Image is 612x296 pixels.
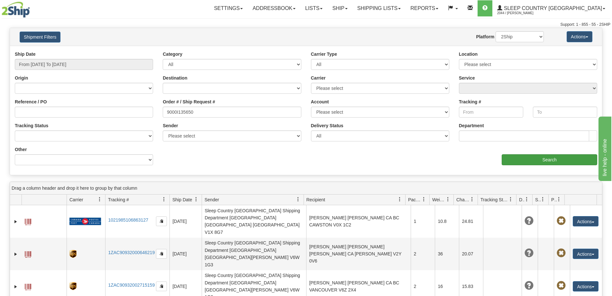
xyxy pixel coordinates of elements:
a: Carrier filter column settings [94,194,105,205]
a: Sender filter column settings [293,194,304,205]
span: Unknown [525,281,534,290]
label: Platform [476,33,494,40]
input: From [459,107,523,118]
label: Delivery Status [311,122,343,129]
td: [DATE] [169,238,202,270]
span: Unknown [525,249,534,258]
button: Copy to clipboard [156,282,167,291]
label: Reference / PO [15,99,47,105]
a: Ship Date filter column settings [191,194,202,205]
label: Carrier Type [311,51,337,57]
span: Tracking # [108,196,129,203]
span: Charge [456,196,470,203]
button: Actions [573,216,598,226]
button: Shipment Filters [20,32,60,43]
button: Actions [573,281,598,291]
label: Tracking Status [15,122,48,129]
td: 20.07 [459,238,483,270]
button: Copy to clipboard [156,216,167,226]
a: Tracking Status filter column settings [505,194,516,205]
span: 2044 / [PERSON_NAME] [497,10,545,16]
button: Copy to clipboard [156,249,167,259]
label: Account [311,99,329,105]
img: 20 - Canada Post [69,217,101,225]
label: Order # / Ship Request # [163,99,215,105]
img: logo2044.jpg [2,2,30,18]
a: Packages filter column settings [418,194,429,205]
a: Expand [13,251,19,257]
button: Actions [567,31,592,42]
div: live help - online [5,4,59,12]
a: Recipient filter column settings [394,194,405,205]
a: Label [25,281,31,291]
a: Shipment Issues filter column settings [537,194,548,205]
input: Search [502,154,597,165]
a: Sleep Country [GEOGRAPHIC_DATA] 2044 / [PERSON_NAME] [492,0,610,16]
label: Department [459,122,484,129]
a: Expand [13,218,19,225]
label: Service [459,75,475,81]
img: 8 - UPS [69,250,76,258]
td: 24.81 [459,205,483,238]
a: 1021985106863127 [108,217,148,223]
a: Addressbook [248,0,300,16]
a: Lists [300,0,327,16]
td: 1 [411,205,435,238]
div: grid grouping header [10,182,602,195]
a: Reports [406,0,443,16]
td: [PERSON_NAME] [PERSON_NAME] CA BC CAWSTON V0X 1C2 [306,205,411,238]
label: Destination [163,75,187,81]
a: Delivery Status filter column settings [521,194,532,205]
label: Tracking # [459,99,481,105]
span: Ship Date [172,196,192,203]
td: 2 [411,238,435,270]
a: Label [25,216,31,226]
span: Sleep Country [GEOGRAPHIC_DATA] [502,5,602,11]
button: Actions [573,249,598,259]
span: Tracking Status [480,196,508,203]
a: Expand [13,283,19,290]
label: Sender [163,122,178,129]
td: [DATE] [169,205,202,238]
span: Pickup Status [551,196,557,203]
iframe: chat widget [597,115,611,181]
a: Settings [209,0,248,16]
span: Shipment Issues [535,196,541,203]
span: Sender [205,196,219,203]
a: Tracking # filter column settings [159,194,169,205]
a: Ship [327,0,352,16]
span: Unknown [525,216,534,225]
div: Support: 1 - 855 - 55 - 2SHIP [2,22,610,27]
a: Shipping lists [352,0,406,16]
label: Origin [15,75,28,81]
img: 8 - UPS [69,282,76,290]
td: 10.8 [435,205,459,238]
label: Carrier [311,75,326,81]
a: Charge filter column settings [467,194,478,205]
label: Category [163,51,182,57]
span: Pickup Not Assigned [557,249,566,258]
label: Location [459,51,478,57]
label: Other [15,146,27,153]
a: Pickup Status filter column settings [553,194,564,205]
td: Sleep Country [GEOGRAPHIC_DATA] Shipping Department [GEOGRAPHIC_DATA] [GEOGRAPHIC_DATA][PERSON_NA... [202,238,306,270]
td: Sleep Country [GEOGRAPHIC_DATA] Shipping Department [GEOGRAPHIC_DATA] [GEOGRAPHIC_DATA] [GEOGRAPH... [202,205,306,238]
a: 1ZAC90932002715159 [108,282,155,288]
span: Weight [432,196,446,203]
span: Delivery Status [519,196,525,203]
td: [PERSON_NAME] [PERSON_NAME] [PERSON_NAME] CA [PERSON_NAME] V2Y 0V6 [306,238,411,270]
a: Weight filter column settings [443,194,453,205]
span: Recipient [306,196,325,203]
span: Pickup Not Assigned [557,281,566,290]
a: Label [25,248,31,259]
td: 36 [435,238,459,270]
span: Pickup Not Assigned [557,216,566,225]
a: 1ZAC90932000646219 [108,250,155,255]
span: Carrier [69,196,83,203]
span: Packages [408,196,422,203]
label: Ship Date [15,51,36,57]
input: To [533,107,597,118]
